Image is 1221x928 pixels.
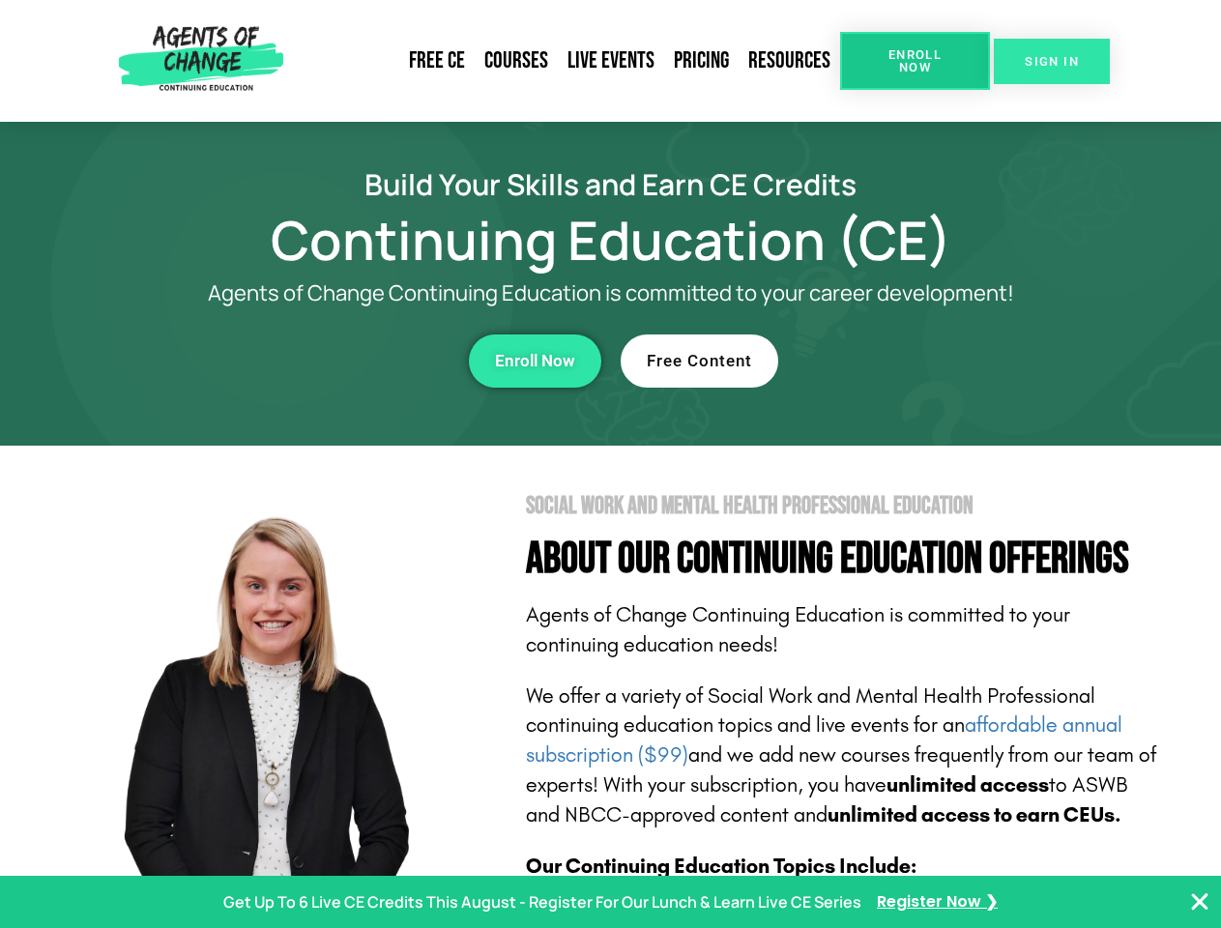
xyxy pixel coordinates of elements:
h2: Build Your Skills and Earn CE Credits [60,170,1162,198]
b: unlimited access to earn CEUs. [828,802,1121,827]
b: unlimited access [887,772,1049,797]
a: Enroll Now [469,334,601,388]
p: Get Up To 6 Live CE Credits This August - Register For Our Lunch & Learn Live CE Series [223,888,861,916]
a: Resources [739,39,840,83]
span: Free Content [647,353,752,369]
h4: About Our Continuing Education Offerings [526,537,1162,581]
a: Live Events [558,39,664,83]
b: Our Continuing Education Topics Include: [526,854,916,879]
p: Agents of Change Continuing Education is committed to your career development! [137,281,1085,305]
a: SIGN IN [994,39,1110,84]
button: Close Banner [1188,890,1211,913]
a: Free Content [621,334,778,388]
span: Agents of Change Continuing Education is committed to your continuing education needs! [526,602,1070,657]
a: Courses [475,39,558,83]
span: Enroll Now [495,353,575,369]
span: Enroll Now [871,48,959,73]
p: We offer a variety of Social Work and Mental Health Professional continuing education topics and ... [526,681,1162,830]
a: Register Now ❯ [877,888,998,916]
h2: Social Work and Mental Health Professional Education [526,494,1162,518]
a: Enroll Now [840,32,990,90]
h1: Continuing Education (CE) [60,217,1162,262]
a: Pricing [664,39,739,83]
a: Free CE [399,39,475,83]
span: SIGN IN [1025,55,1079,68]
nav: Menu [291,39,840,83]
